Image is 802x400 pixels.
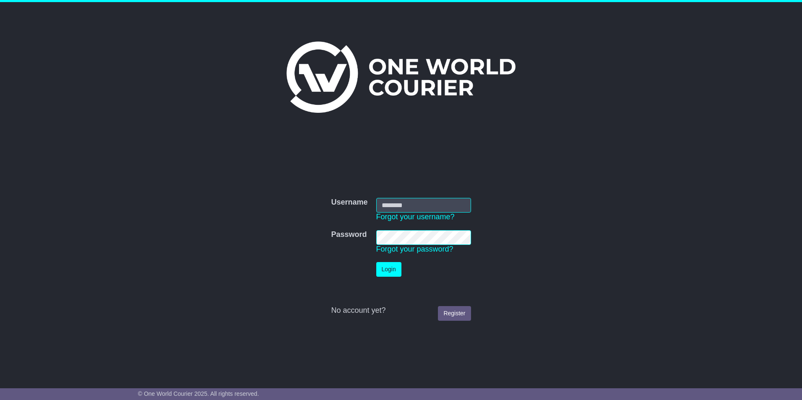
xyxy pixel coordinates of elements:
label: Password [331,230,367,239]
div: No account yet? [331,306,471,315]
label: Username [331,198,367,207]
a: Forgot your password? [376,245,453,253]
a: Forgot your username? [376,213,455,221]
img: One World [286,42,516,113]
a: Register [438,306,471,321]
button: Login [376,262,401,277]
span: © One World Courier 2025. All rights reserved. [138,390,259,397]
